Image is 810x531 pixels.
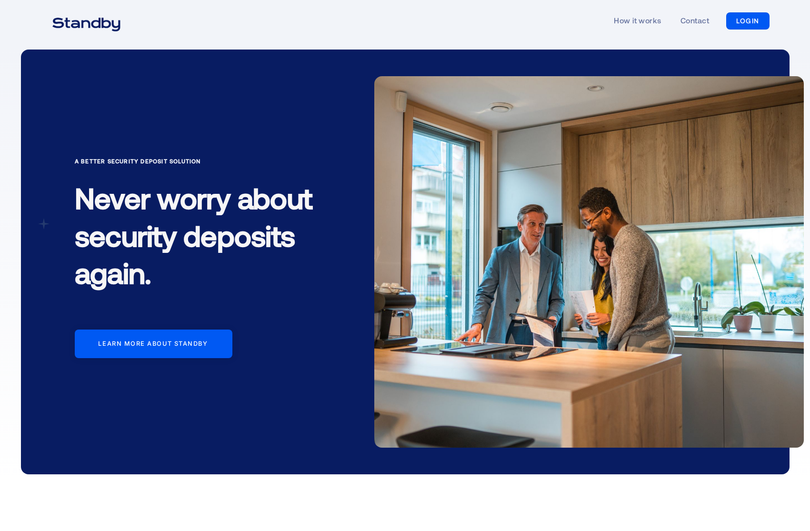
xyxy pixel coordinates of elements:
[75,156,341,166] div: A Better Security Deposit Solution
[40,11,132,30] a: home
[75,330,232,358] a: Learn more about standby
[726,12,770,30] a: LOGIN
[75,171,341,306] h1: Never worry about security deposits again.
[98,340,208,348] div: Learn more about standby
